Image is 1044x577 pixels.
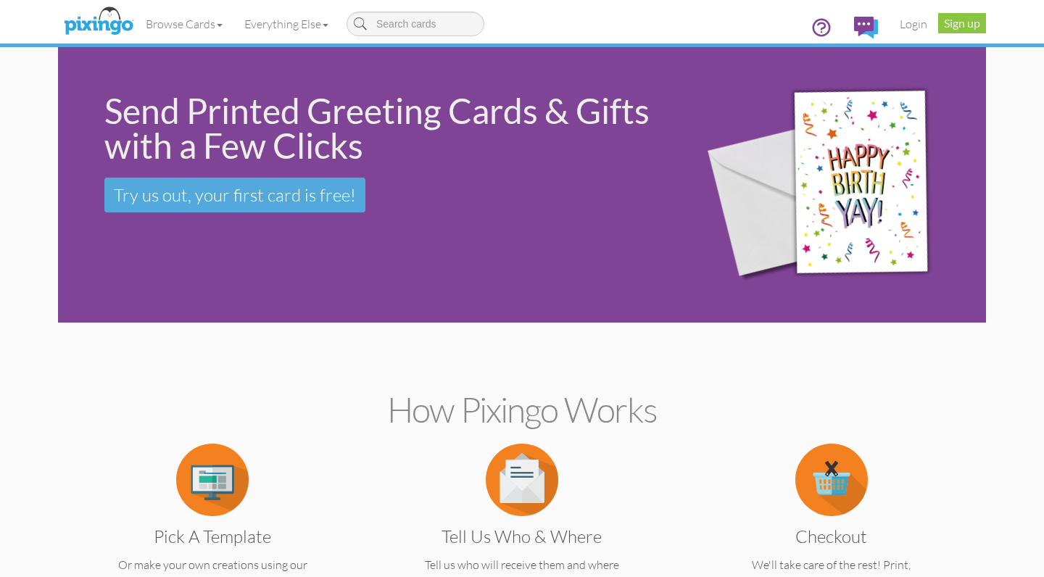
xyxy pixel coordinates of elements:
[795,444,868,516] img: item.alt
[135,6,233,42] a: Browse Cards
[176,444,249,516] img: item.alt
[347,12,484,36] input: Search cards
[83,391,961,429] h2: How Pixingo works
[233,6,339,42] a: Everything Else
[685,51,982,320] img: 942c5090-71ba-4bfc-9a92-ca782dcda692.png
[486,444,558,516] img: item.alt
[403,527,640,546] h3: Tell us Who & Where
[713,527,950,546] h3: Checkout
[104,94,665,163] div: Send Printed Greeting Cards & Gifts with a Few Clicks
[94,527,331,546] h3: Pick a Template
[114,184,356,206] span: Try us out, your first card is free!
[60,4,137,40] img: pixingo logo
[938,13,986,33] a: Sign up
[854,17,878,38] img: comments.svg
[889,6,938,42] a: Login
[104,178,365,212] a: Try us out, your first card is free!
